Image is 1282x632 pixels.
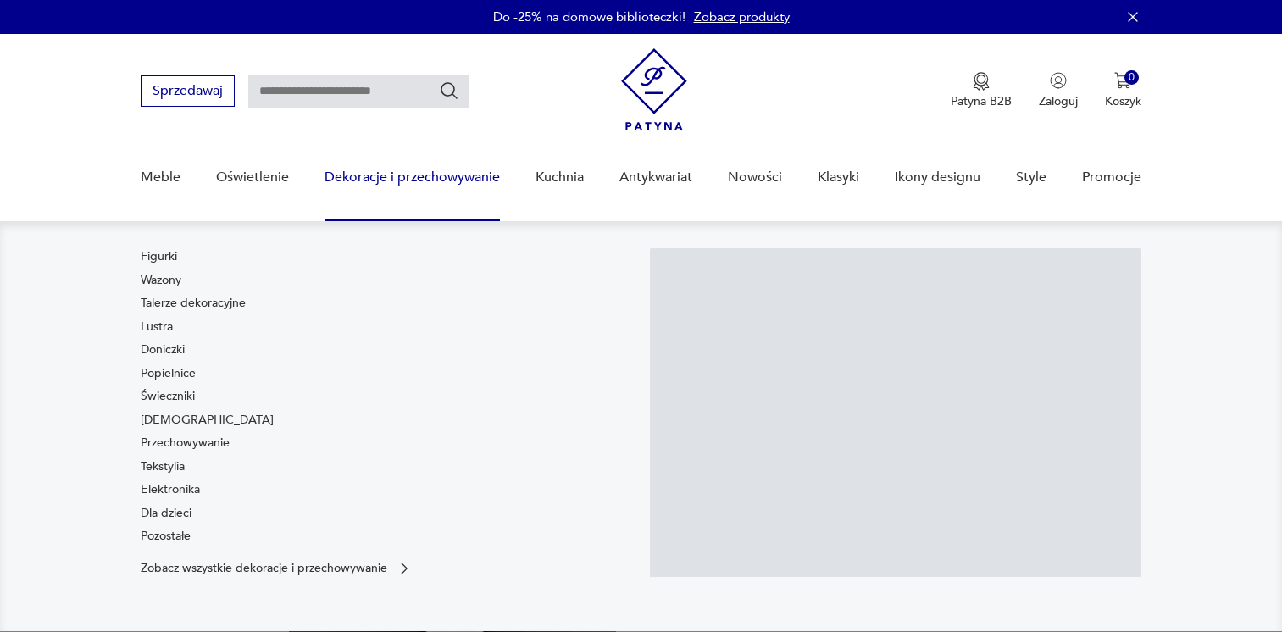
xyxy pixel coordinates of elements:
[951,93,1012,109] p: Patyna B2B
[141,295,246,312] a: Talerze dekoracyjne
[141,86,235,98] a: Sprzedawaj
[141,341,185,358] a: Doniczki
[1039,93,1078,109] p: Zaloguj
[1016,145,1046,210] a: Style
[895,145,980,210] a: Ikony designu
[141,75,235,107] button: Sprzedawaj
[141,528,191,545] a: Pozostałe
[728,145,782,210] a: Nowości
[141,563,387,574] p: Zobacz wszystkie dekoracje i przechowywanie
[141,412,274,429] a: [DEMOGRAPHIC_DATA]
[216,145,289,210] a: Oświetlenie
[951,72,1012,109] a: Ikona medaluPatyna B2B
[141,560,413,577] a: Zobacz wszystkie dekoracje i przechowywanie
[1114,72,1131,89] img: Ikona koszyka
[439,80,459,101] button: Szukaj
[1082,145,1141,210] a: Promocje
[141,272,181,289] a: Wazony
[141,319,173,335] a: Lustra
[141,505,191,522] a: Dla dzieci
[1050,72,1067,89] img: Ikonka użytkownika
[141,458,185,475] a: Tekstylia
[619,145,692,210] a: Antykwariat
[141,145,180,210] a: Meble
[141,248,177,265] a: Figurki
[1105,72,1141,109] button: 0Koszyk
[141,365,196,382] a: Popielnice
[951,72,1012,109] button: Patyna B2B
[141,388,195,405] a: Świeczniki
[325,145,500,210] a: Dekoracje i przechowywanie
[694,8,790,25] a: Zobacz produkty
[1105,93,1141,109] p: Koszyk
[493,8,685,25] p: Do -25% na domowe biblioteczki!
[141,481,200,498] a: Elektronika
[621,48,687,130] img: Patyna - sklep z meblami i dekoracjami vintage
[973,72,990,91] img: Ikona medalu
[1124,70,1139,85] div: 0
[818,145,859,210] a: Klasyki
[141,435,230,452] a: Przechowywanie
[536,145,584,210] a: Kuchnia
[1039,72,1078,109] button: Zaloguj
